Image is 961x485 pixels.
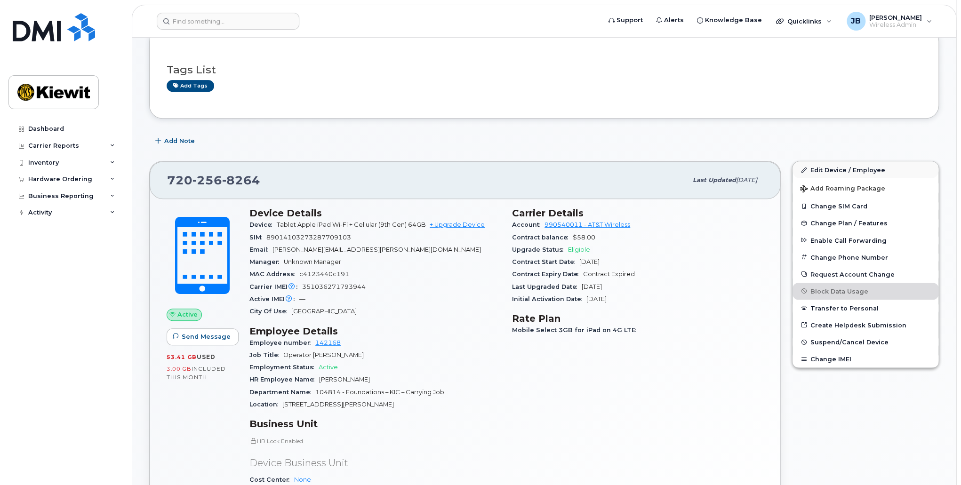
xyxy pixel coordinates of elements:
a: 990540011 - AT&T Wireless [545,221,630,228]
button: Block Data Usage [793,283,938,300]
span: MAC Address [249,270,299,278]
span: c4123440c191 [299,270,349,278]
h3: Device Details [249,207,501,219]
button: Send Message [167,328,239,345]
span: Operator [PERSON_NAME] [283,351,364,358]
span: Unknown Manager [284,258,341,265]
h3: Tags List [167,64,921,76]
input: Find something... [157,13,299,30]
span: Last updated [693,176,736,183]
a: 142168 [315,339,341,346]
span: Active IMEI [249,295,299,302]
span: Knowledge Base [705,16,762,25]
button: Suspend/Cancel Device [793,334,938,350]
button: Change Phone Number [793,249,938,266]
a: Add tags [167,80,214,92]
button: Transfer to Personal [793,300,938,317]
div: Quicklinks [769,12,838,31]
button: Add Note [149,133,203,150]
span: Contract balance [512,234,573,241]
span: Location [249,401,282,408]
span: SIM [249,234,266,241]
span: — [299,295,305,302]
span: [PERSON_NAME][EMAIL_ADDRESS][PERSON_NAME][DOMAIN_NAME] [272,246,481,253]
span: Contract Start Date [512,258,579,265]
span: 89014103273287709103 [266,234,351,241]
span: Tablet Apple iPad Wi-Fi + Cellular (9th Gen) 64GB [277,221,426,228]
span: Job Title [249,351,283,358]
span: [DATE] [736,176,757,183]
span: Suspend/Cancel Device [810,339,889,346]
span: [GEOGRAPHIC_DATA] [291,308,357,315]
span: Cost Center [249,476,294,483]
span: JB [851,16,861,27]
span: Support [617,16,643,25]
span: [DATE] [579,258,600,265]
span: Active [177,310,198,319]
span: Last Upgraded Date [512,283,582,290]
a: Create Helpdesk Submission [793,317,938,334]
span: included this month [167,365,226,381]
span: [PERSON_NAME] [869,14,922,21]
button: Change IMEI [793,350,938,367]
span: 3.00 GB [167,366,192,372]
a: Alerts [649,11,690,30]
span: Active [319,364,338,371]
span: $58.00 [573,234,595,241]
span: Add Roaming Package [800,185,885,194]
span: [DATE] [586,295,607,302]
span: Device [249,221,277,228]
p: HR Lock Enabled [249,437,501,445]
iframe: Messenger Launcher [920,444,954,478]
h3: Employee Details [249,326,501,337]
span: Carrier IMEI [249,283,302,290]
span: [PERSON_NAME] [319,376,370,383]
span: Mobile Select 3GB for iPad on 4G LTE [512,326,641,334]
span: Quicklinks [787,17,822,25]
a: Support [602,11,649,30]
span: HR Employee Name [249,376,319,383]
span: 104814 - Foundations – KIC – Carrying Job [315,389,444,396]
span: Add Note [164,136,195,145]
span: Contract Expiry Date [512,270,583,278]
span: Change Plan / Features [810,220,888,227]
span: Employment Status [249,364,319,371]
a: Knowledge Base [690,11,769,30]
span: City Of Use [249,308,291,315]
span: Eligible [568,246,590,253]
span: Send Message [182,332,231,341]
button: Request Account Change [793,266,938,283]
div: Jessica Bussen [840,12,938,31]
span: 256 [192,173,222,187]
span: Upgrade Status [512,246,568,253]
span: [DATE] [582,283,602,290]
h3: Rate Plan [512,313,763,324]
span: Alerts [664,16,684,25]
span: 53.41 GB [167,354,197,360]
span: 720 [167,173,260,187]
span: 8264 [222,173,260,187]
span: Initial Activation Date [512,295,586,302]
a: + Upgrade Device [430,221,485,228]
a: None [294,476,311,483]
p: Device Business Unit [249,456,501,470]
span: Manager [249,258,284,265]
h3: Business Unit [249,418,501,429]
span: Wireless Admin [869,21,922,29]
span: [STREET_ADDRESS][PERSON_NAME] [282,401,394,408]
span: Employee number [249,339,315,346]
span: 351036271793944 [302,283,366,290]
h3: Carrier Details [512,207,763,219]
button: Change SIM Card [793,198,938,215]
span: Account [512,221,545,228]
button: Enable Call Forwarding [793,232,938,249]
span: Enable Call Forwarding [810,237,887,244]
span: Contract Expired [583,270,635,278]
span: Department Name [249,389,315,396]
span: Email [249,246,272,253]
a: Edit Device / Employee [793,161,938,178]
span: used [197,353,216,360]
button: Add Roaming Package [793,178,938,198]
button: Change Plan / Features [793,215,938,231]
